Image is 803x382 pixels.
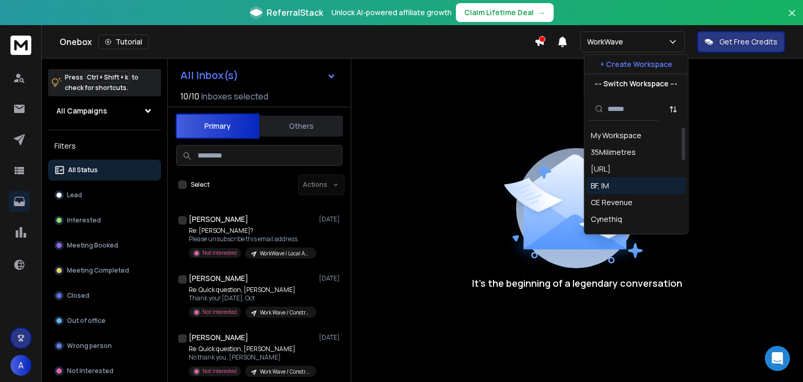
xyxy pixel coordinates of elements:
p: No thank you. [PERSON_NAME] [189,353,314,362]
button: Primary [176,114,259,139]
button: Others [259,115,343,138]
h1: All Campaigns [56,106,107,116]
p: [DATE] [319,274,342,283]
div: My Workspace [591,130,641,141]
div: [URL] [591,164,611,174]
button: Claim Lifetime Deal→ [456,3,554,22]
p: Lead [67,191,82,199]
p: Not Interested [202,308,237,316]
p: Wrong person [67,342,112,350]
button: Lead [48,185,161,206]
button: Meeting Completed [48,260,161,281]
p: Re: Quick question, [PERSON_NAME] [189,345,314,353]
div: Cynethiq [591,214,622,224]
p: [DATE] [319,215,342,223]
button: + Create Workspace [584,55,688,74]
button: A [10,355,31,376]
label: Select [191,181,210,189]
p: Work Wave / Construction / 11-50 [260,368,310,376]
p: + Create Workspace [600,59,672,70]
button: Wrong person [48,335,161,356]
div: 35Milimetres [591,147,636,158]
p: Please unsubscribe this email address. [189,235,314,243]
p: Work Wave / Construction / 11-50 [260,309,310,317]
h1: All Inbox(s) [180,70,238,81]
p: Not Interested [202,367,237,375]
h1: [PERSON_NAME] [189,332,248,343]
div: Open Intercom Messenger [765,346,790,371]
p: Closed [67,291,89,300]
button: All Campaigns [48,100,161,121]
p: All Status [68,166,98,174]
span: ReferralStack [267,6,323,19]
p: Thank you! [DATE], Oct [189,294,314,302]
p: Not Interested [202,249,237,257]
p: Press to check for shortcuts. [65,72,139,93]
p: Re: Quick question, [PERSON_NAME] [189,286,314,294]
p: Interested [67,216,101,224]
p: Unlock AI-powered affiliate growth [331,7,452,18]
button: Sort by Sort A-Z [663,99,684,120]
div: Dial My Calls [591,231,633,241]
button: Get Free Credits [697,31,785,52]
button: Close banner [785,6,799,31]
button: All Status [48,160,161,181]
h3: Filters [48,139,161,153]
div: Onebox [60,35,534,49]
h1: [PERSON_NAME] [189,273,248,284]
div: BF, IM [591,181,609,191]
button: Meeting Booked [48,235,161,256]
div: CE Revenue [591,197,633,208]
button: Tutorial [98,35,149,49]
h1: [PERSON_NAME] [189,214,248,224]
p: Re: [PERSON_NAME]? [189,227,314,235]
p: WorkWave | Local Angle [260,250,310,257]
span: → [538,7,545,18]
p: Meeting Booked [67,241,118,250]
p: Out of office [67,317,106,325]
button: Out of office [48,310,161,331]
span: Ctrl + Shift + k [85,71,130,83]
p: --- Switch Workspace --- [594,78,678,89]
span: 10 / 10 [180,90,199,103]
p: [DATE] [319,333,342,342]
button: Closed [48,285,161,306]
h3: Inboxes selected [201,90,268,103]
button: Not Interested [48,361,161,381]
p: Meeting Completed [67,266,129,275]
p: Get Free Credits [719,37,777,47]
p: WorkWave [587,37,627,47]
button: Interested [48,210,161,231]
p: Not Interested [67,367,113,375]
p: It’s the beginning of a legendary conversation [472,276,682,290]
button: All Inbox(s) [172,65,345,86]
